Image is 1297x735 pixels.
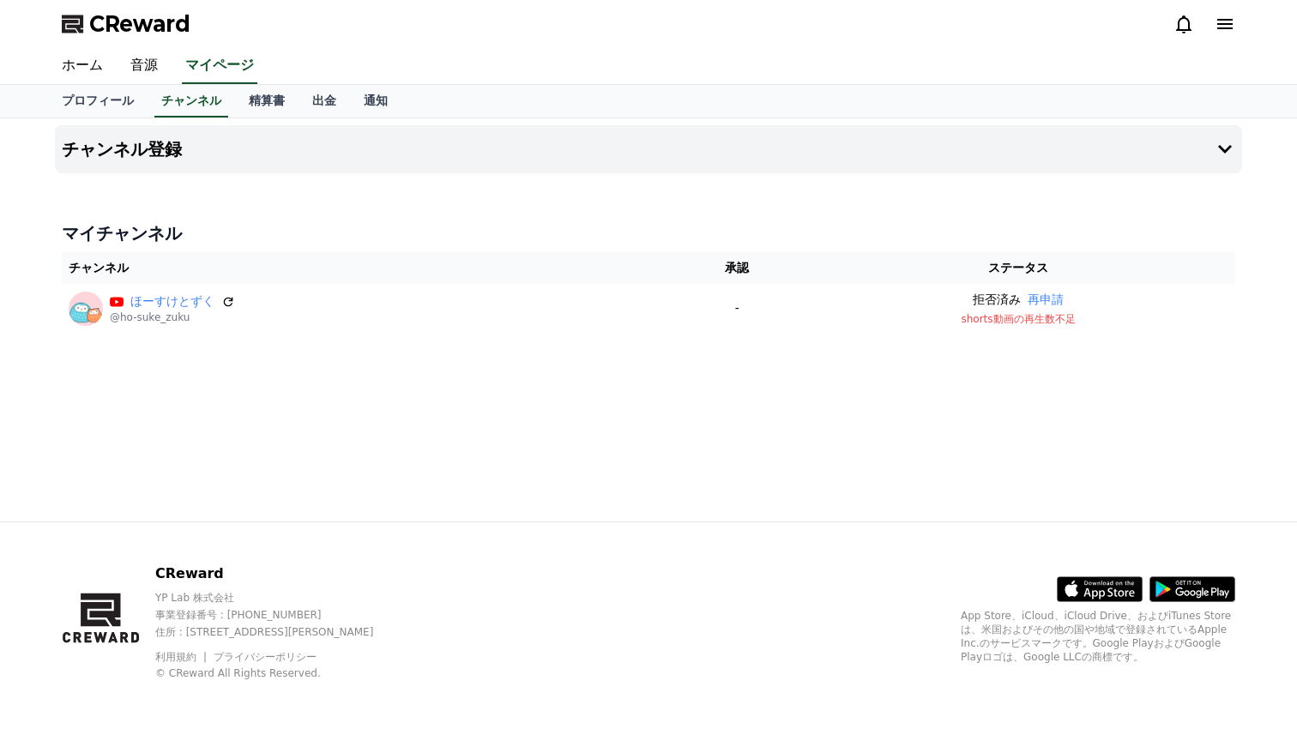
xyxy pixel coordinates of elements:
a: 利用規約 [155,651,209,663]
a: プロフィール [48,85,148,117]
button: 再申請 [1028,291,1064,309]
a: ホーム [48,48,117,84]
th: 承認 [673,252,801,284]
button: チャンネル登録 [55,125,1242,173]
p: YP Lab 株式会社 [155,591,403,605]
a: プライバシーポリシー [214,651,317,663]
a: 音源 [117,48,172,84]
p: © CReward All Rights Reserved. [155,666,403,680]
a: 精算書 [235,85,299,117]
a: ほーすけとずく [130,292,214,310]
p: CReward [155,563,403,584]
span: CReward [89,10,190,38]
p: 拒否済み [973,291,1021,309]
a: 通知 [350,85,401,117]
p: shorts動画の再生数不足 [808,312,1228,326]
a: マイページ [182,48,257,84]
img: ほーすけとずく [69,292,103,326]
h4: マイチャンネル [62,221,1235,245]
th: ステータス [801,252,1235,284]
h4: チャンネル登録 [62,140,182,159]
a: チャンネル [154,85,228,117]
p: App Store、iCloud、iCloud Drive、およびiTunes Storeは、米国およびその他の国や地域で登録されているApple Inc.のサービスマークです。Google P... [961,609,1235,664]
p: 事業登録番号 : [PHONE_NUMBER] [155,608,403,622]
a: 出金 [299,85,350,117]
a: CReward [62,10,190,38]
p: 住所 : [STREET_ADDRESS][PERSON_NAME] [155,625,403,639]
p: @ho-suke_zuku [110,310,235,324]
p: - [680,299,794,317]
th: チャンネル [62,252,673,284]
